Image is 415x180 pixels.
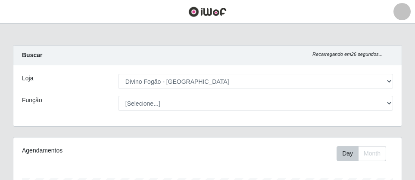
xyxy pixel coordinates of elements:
div: Agendamentos [22,146,169,155]
button: Month [358,146,386,161]
img: CoreUI Logo [188,6,227,17]
strong: Buscar [22,52,42,58]
div: Toolbar with button groups [337,146,393,161]
label: Função [22,96,42,105]
label: Loja [22,74,33,83]
i: Recarregando em 26 segundos... [312,52,383,57]
button: Day [337,146,359,161]
div: First group [337,146,386,161]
